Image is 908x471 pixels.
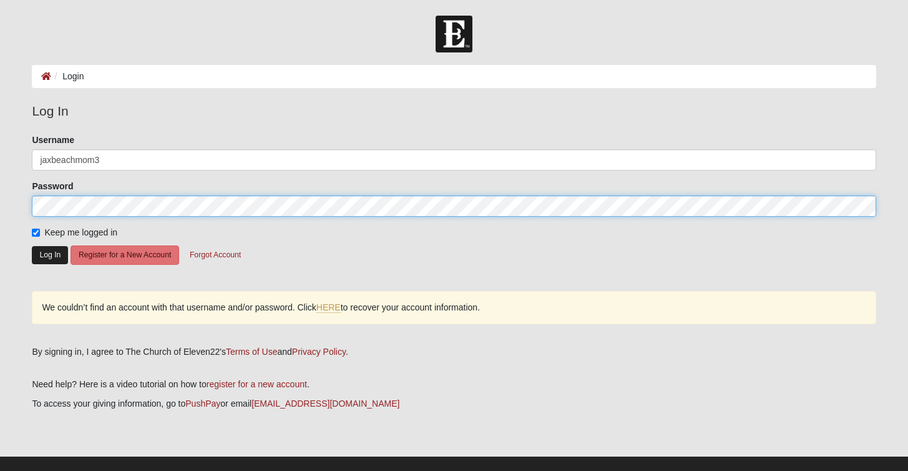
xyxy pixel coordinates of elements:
[226,347,277,357] a: Terms of Use
[32,345,876,359] div: By signing in, I agree to The Church of Eleven22's and .
[44,227,117,237] span: Keep me logged in
[32,246,68,264] button: Log In
[32,291,876,324] div: We couldn’t find an account with that username and/or password. Click to recover your account inf...
[182,245,249,265] button: Forgot Account
[251,399,399,409] a: [EMAIL_ADDRESS][DOMAIN_NAME]
[316,302,341,313] a: HERE
[51,70,84,83] li: Login
[71,245,179,265] button: Register for a New Account
[207,379,307,389] a: register for a new account
[436,16,472,52] img: Church of Eleven22 Logo
[32,180,73,192] label: Password
[32,378,876,391] p: Need help? Here is a video tutorial on how to .
[185,399,220,409] a: PushPay
[32,397,876,410] p: To access your giving information, go to or email
[32,101,876,121] legend: Log In
[292,347,346,357] a: Privacy Policy
[32,134,74,146] label: Username
[32,229,40,237] input: Keep me logged in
